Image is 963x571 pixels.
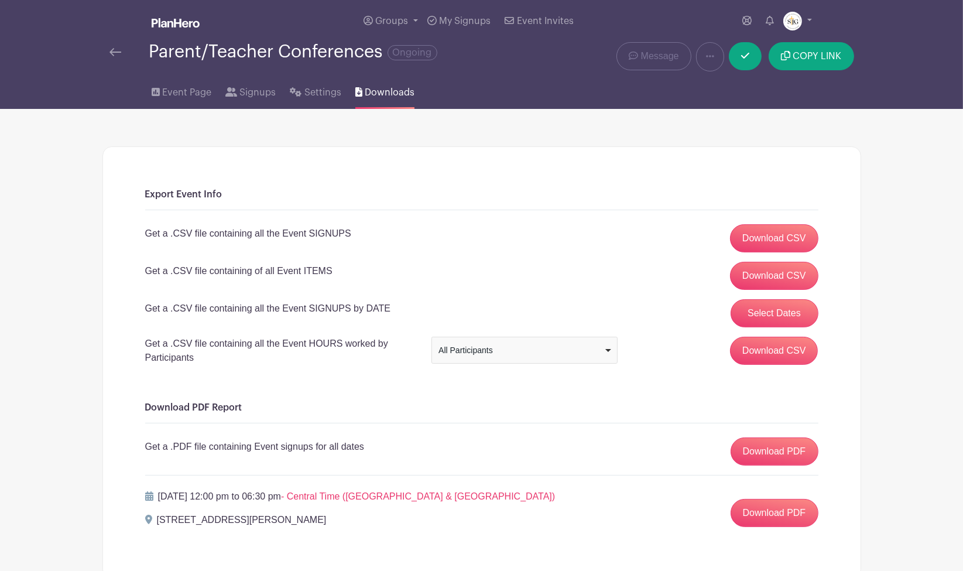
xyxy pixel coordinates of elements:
div: All Participants [438,344,603,357]
span: Groups [375,16,408,26]
span: Signups [239,86,276,100]
span: Downloads [365,86,414,100]
a: Download CSV [730,262,818,290]
a: Event Page [152,71,211,109]
img: back-arrow-29a5d9b10d5bd6ae65dc969a981735edf675c4d7a1fe02e03b50dbd4ba3cdb55.svg [109,48,121,56]
a: Download PDF [731,499,818,527]
img: logo_white-6c42ec7e38ccf1d336a20a19083b03d10ae64f83f12c07503d8b9e83406b4c7d.svg [152,18,200,28]
span: Ongoing [388,45,437,60]
h6: Download PDF Report [145,402,818,413]
span: COPY LINK [793,52,842,61]
a: Message [616,42,691,70]
span: Settings [304,86,341,100]
a: Settings [290,71,341,109]
h6: Export Event Info [145,189,818,200]
a: Download PDF [731,437,818,466]
span: Event Invites [517,16,574,26]
a: Signups [225,71,276,109]
input: Download CSV [730,337,818,365]
p: Get a .CSV file containing all the Event SIGNUPS [145,227,351,241]
img: Logo%20jpg.jpg [783,12,802,30]
a: Downloads [355,71,414,109]
span: - Central Time ([GEOGRAPHIC_DATA] & [GEOGRAPHIC_DATA]) [281,491,555,501]
p: Get a .PDF file containing Event signups for all dates [145,440,364,454]
span: Message [641,49,679,63]
span: My Signups [439,16,491,26]
p: Get a .CSV file containing all the Event SIGNUPS by DATE [145,302,390,316]
p: Get a .CSV file containing of all Event ITEMS [145,264,333,278]
p: Get a .CSV file containing all the Event HOURS worked by Participants [145,337,417,365]
p: [STREET_ADDRESS][PERSON_NAME] [157,513,327,527]
button: Select Dates [731,299,818,327]
span: Event Page [162,86,211,100]
button: COPY LINK [769,42,854,70]
div: Parent/Teacher Conferences [149,42,437,61]
p: [DATE] 12:00 pm to 06:30 pm [158,490,556,504]
a: Download CSV [730,224,818,252]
